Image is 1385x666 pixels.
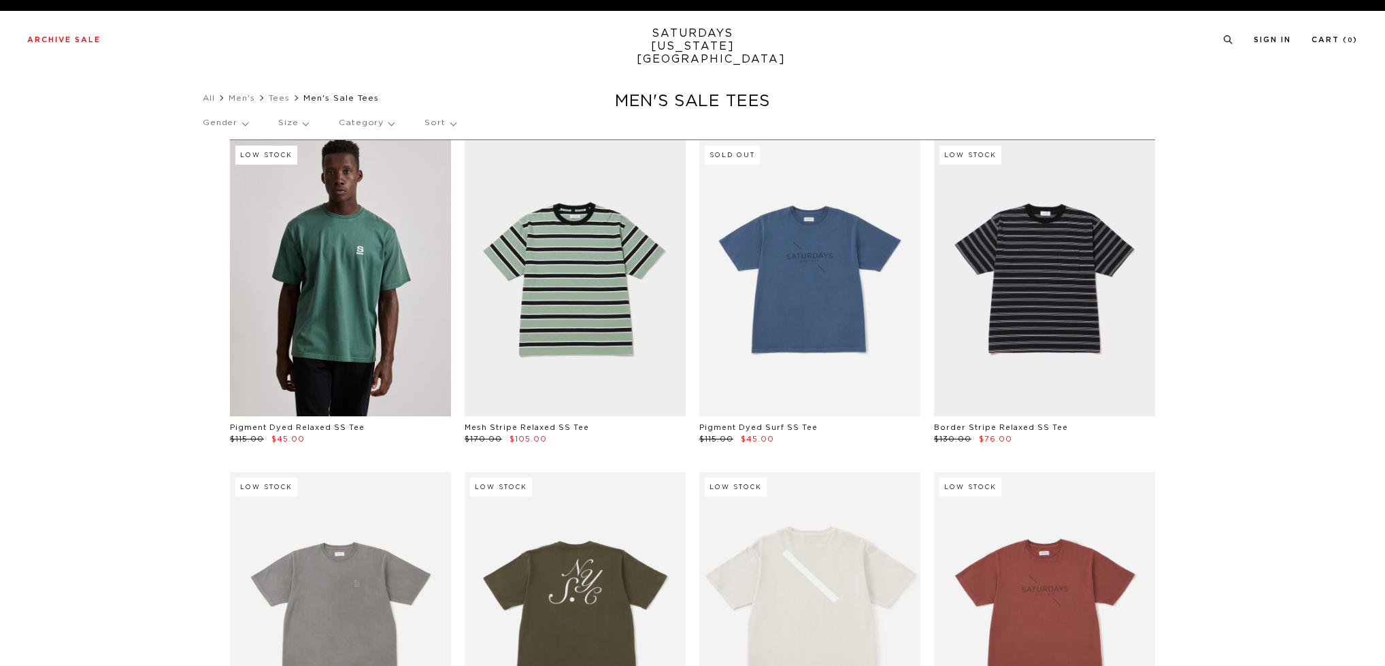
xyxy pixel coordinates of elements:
a: SATURDAYS[US_STATE][GEOGRAPHIC_DATA] [637,27,749,66]
a: Mesh Stripe Relaxed SS Tee [465,424,589,431]
p: Category [339,107,394,139]
span: $76.00 [979,435,1012,443]
span: $45.00 [271,435,305,443]
a: All [203,94,215,102]
span: $45.00 [741,435,774,443]
a: Archive Sale [27,36,101,44]
p: Sort [424,107,455,139]
div: Low Stock [939,146,1001,165]
span: $130.00 [934,435,971,443]
span: $115.00 [699,435,733,443]
p: Gender [203,107,248,139]
span: $105.00 [510,435,547,443]
div: Low Stock [235,146,297,165]
a: Pigment Dyed Surf SS Tee [699,424,818,431]
a: Pigment Dyed Relaxed SS Tee [230,424,365,431]
span: $115.00 [230,435,264,443]
div: Low Stock [470,478,532,497]
div: Low Stock [939,478,1001,497]
span: $170.00 [465,435,502,443]
a: Men's [229,94,255,102]
a: Border Stripe Relaxed SS Tee [934,424,1068,431]
span: Men's Sale Tees [303,94,379,102]
div: Low Stock [235,478,297,497]
a: Tees [269,94,290,102]
div: Low Stock [705,478,767,497]
div: Sold Out [705,146,760,165]
small: 0 [1348,37,1353,44]
a: Cart (0) [1312,36,1358,44]
p: Size [278,107,308,139]
a: Sign In [1254,36,1291,44]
